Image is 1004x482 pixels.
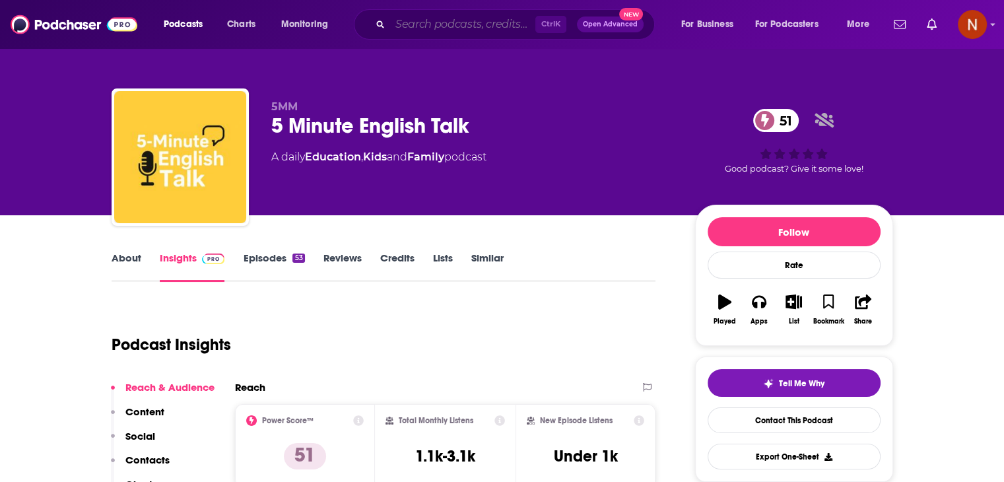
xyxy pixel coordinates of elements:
[471,252,504,282] a: Similar
[366,9,667,40] div: Search podcasts, credits, & more...
[619,8,643,20] span: New
[779,378,824,389] span: Tell Me Why
[390,14,535,35] input: Search podcasts, credits, & more...
[577,17,644,32] button: Open AdvancedNew
[708,444,881,469] button: Export One-Sheet
[387,151,407,163] span: and
[202,254,225,264] img: Podchaser Pro
[112,252,141,282] a: About
[407,151,444,163] a: Family
[111,381,215,405] button: Reach & Audience
[958,10,987,39] button: Show profile menu
[751,318,768,326] div: Apps
[540,416,613,425] h2: New Episode Listens
[854,318,872,326] div: Share
[725,164,863,174] span: Good podcast? Give it some love!
[111,430,155,454] button: Social
[111,405,164,430] button: Content
[921,13,942,36] a: Show notifications dropdown
[125,454,170,466] p: Contacts
[747,14,838,35] button: open menu
[766,109,799,132] span: 51
[227,15,255,34] span: Charts
[164,15,203,34] span: Podcasts
[811,286,846,333] button: Bookmark
[380,252,415,282] a: Credits
[363,151,387,163] a: Kids
[125,381,215,394] p: Reach & Audience
[243,252,304,282] a: Episodes53
[958,10,987,39] img: User Profile
[888,13,911,36] a: Show notifications dropdown
[125,405,164,418] p: Content
[111,454,170,478] button: Contacts
[399,416,473,425] h2: Total Monthly Listens
[958,10,987,39] span: Logged in as AdelNBM
[755,15,819,34] span: For Podcasters
[112,335,231,355] h1: Podcast Insights
[583,21,638,28] span: Open Advanced
[271,100,298,113] span: 5MM
[11,12,137,37] img: Podchaser - Follow, Share and Rate Podcasts
[838,14,886,35] button: open menu
[672,14,750,35] button: open menu
[789,318,799,326] div: List
[281,15,328,34] span: Monitoring
[305,151,361,163] a: Education
[708,252,881,279] div: Rate
[708,369,881,397] button: tell me why sparkleTell Me Why
[753,109,799,132] a: 51
[154,14,220,35] button: open menu
[361,151,363,163] span: ,
[292,254,304,263] div: 53
[847,15,869,34] span: More
[763,378,774,389] img: tell me why sparkle
[218,14,263,35] a: Charts
[284,443,326,469] p: 51
[708,407,881,433] a: Contact This Podcast
[125,430,155,442] p: Social
[433,252,453,282] a: Lists
[742,286,776,333] button: Apps
[160,252,225,282] a: InsightsPodchaser Pro
[813,318,844,326] div: Bookmark
[323,252,362,282] a: Reviews
[708,286,742,333] button: Played
[415,446,475,466] h3: 1.1k-3.1k
[272,14,345,35] button: open menu
[846,286,880,333] button: Share
[271,149,486,165] div: A daily podcast
[262,416,314,425] h2: Power Score™
[535,16,566,33] span: Ctrl K
[114,91,246,223] img: 5 Minute English Talk
[695,100,893,182] div: 51Good podcast? Give it some love!
[554,446,618,466] h3: Under 1k
[708,217,881,246] button: Follow
[776,286,811,333] button: List
[681,15,733,34] span: For Business
[235,381,265,394] h2: Reach
[714,318,736,326] div: Played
